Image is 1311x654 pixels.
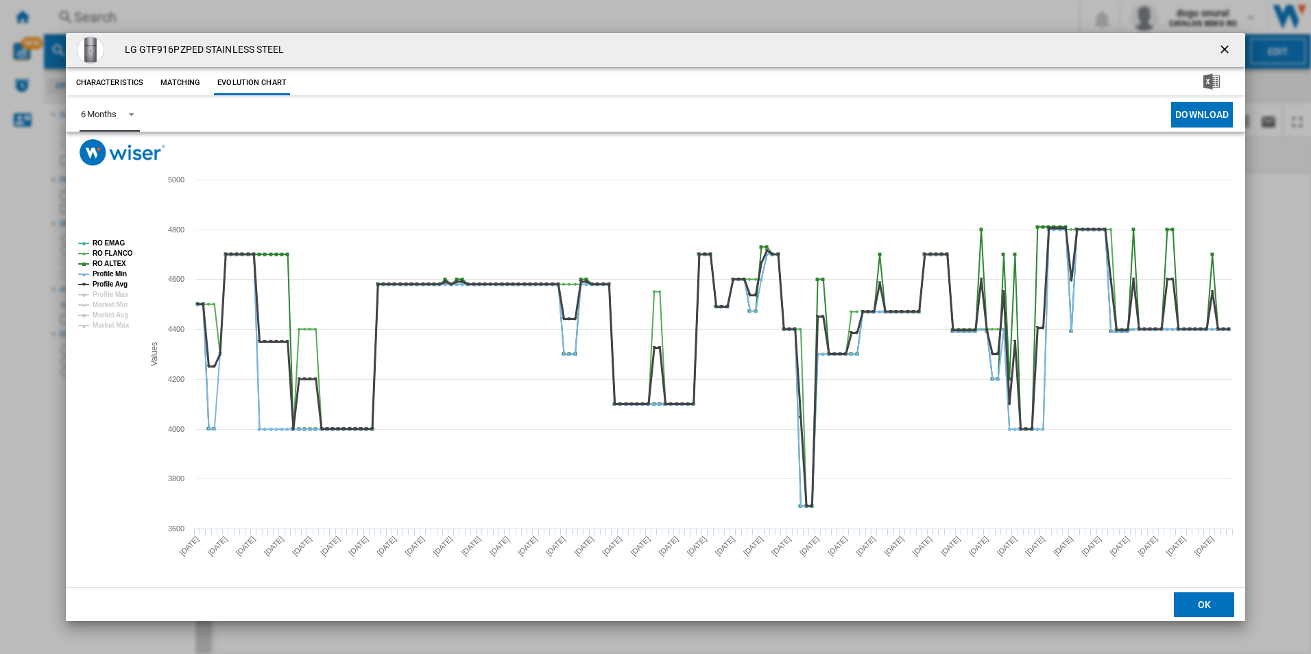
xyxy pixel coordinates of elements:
tspan: 4400 [168,325,184,333]
tspan: [DATE] [1080,535,1103,557]
tspan: [DATE] [882,535,905,557]
tspan: [DATE] [911,535,933,557]
button: Characteristics [73,71,147,95]
tspan: [DATE] [1192,535,1215,557]
tspan: [DATE] [262,535,285,557]
tspan: [DATE] [826,535,849,557]
tspan: [DATE] [1052,535,1074,557]
tspan: [DATE] [854,535,877,557]
tspan: [DATE] [685,535,708,557]
tspan: 3600 [168,524,184,533]
img: excel-24x24.png [1203,73,1220,90]
tspan: [DATE] [573,535,595,557]
tspan: [DATE] [1024,535,1046,557]
tspan: RO ALTEX [93,260,126,267]
h4: LG GTF916PZPED STAINLESS STEEL [118,43,285,57]
tspan: Values [149,342,159,366]
tspan: [DATE] [939,535,961,557]
md-dialog: Product popup [66,33,1246,622]
tspan: [DATE] [1164,535,1187,557]
tspan: [DATE] [544,535,567,557]
tspan: [DATE] [403,535,426,557]
tspan: [DATE] [601,535,623,557]
tspan: [DATE] [657,535,679,557]
tspan: [DATE] [319,535,341,557]
button: getI18NText('BUTTONS.CLOSE_DIALOG') [1212,36,1240,64]
tspan: [DATE] [798,535,821,557]
tspan: [DATE] [1108,535,1131,557]
tspan: [DATE] [629,535,651,557]
tspan: Profile Avg [93,280,128,288]
tspan: [DATE] [516,535,539,557]
ng-md-icon: getI18NText('BUTTONS.CLOSE_DIALOG') [1218,43,1234,59]
tspan: [DATE] [291,535,313,557]
tspan: 3800 [168,474,184,483]
tspan: [DATE] [431,535,454,557]
tspan: Profile Max [93,291,129,298]
tspan: RO FLANCO [93,250,133,257]
button: Download [1171,102,1233,128]
tspan: Market Avg [93,311,128,319]
button: Download in Excel [1181,71,1242,95]
tspan: 4200 [168,375,184,383]
button: Matching [150,71,211,95]
tspan: 4000 [168,425,184,433]
tspan: [DATE] [347,535,370,557]
tspan: [DATE] [459,535,482,557]
tspan: Market Max [93,322,130,329]
tspan: [DATE] [178,535,200,557]
tspan: 5000 [168,175,184,184]
tspan: [DATE] [770,535,793,557]
tspan: [DATE] [995,535,1018,557]
tspan: Market Min [93,301,128,308]
img: frdgtf916pzped_01_9f1083b0.jpg [77,36,104,64]
tspan: [DATE] [206,535,228,557]
tspan: [DATE] [1136,535,1159,557]
tspan: RO EMAG [93,239,125,247]
button: OK [1174,592,1234,617]
div: 6 Months [81,109,117,119]
button: Evolution chart [214,71,290,95]
tspan: [DATE] [741,535,764,557]
tspan: Profile Min [93,270,127,278]
tspan: [DATE] [713,535,736,557]
tspan: [DATE] [375,535,398,557]
tspan: 4600 [168,275,184,283]
tspan: [DATE] [234,535,256,557]
tspan: [DATE] [967,535,989,557]
tspan: 4800 [168,226,184,234]
img: logo_wiser_300x94.png [80,139,165,166]
tspan: [DATE] [488,535,510,557]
